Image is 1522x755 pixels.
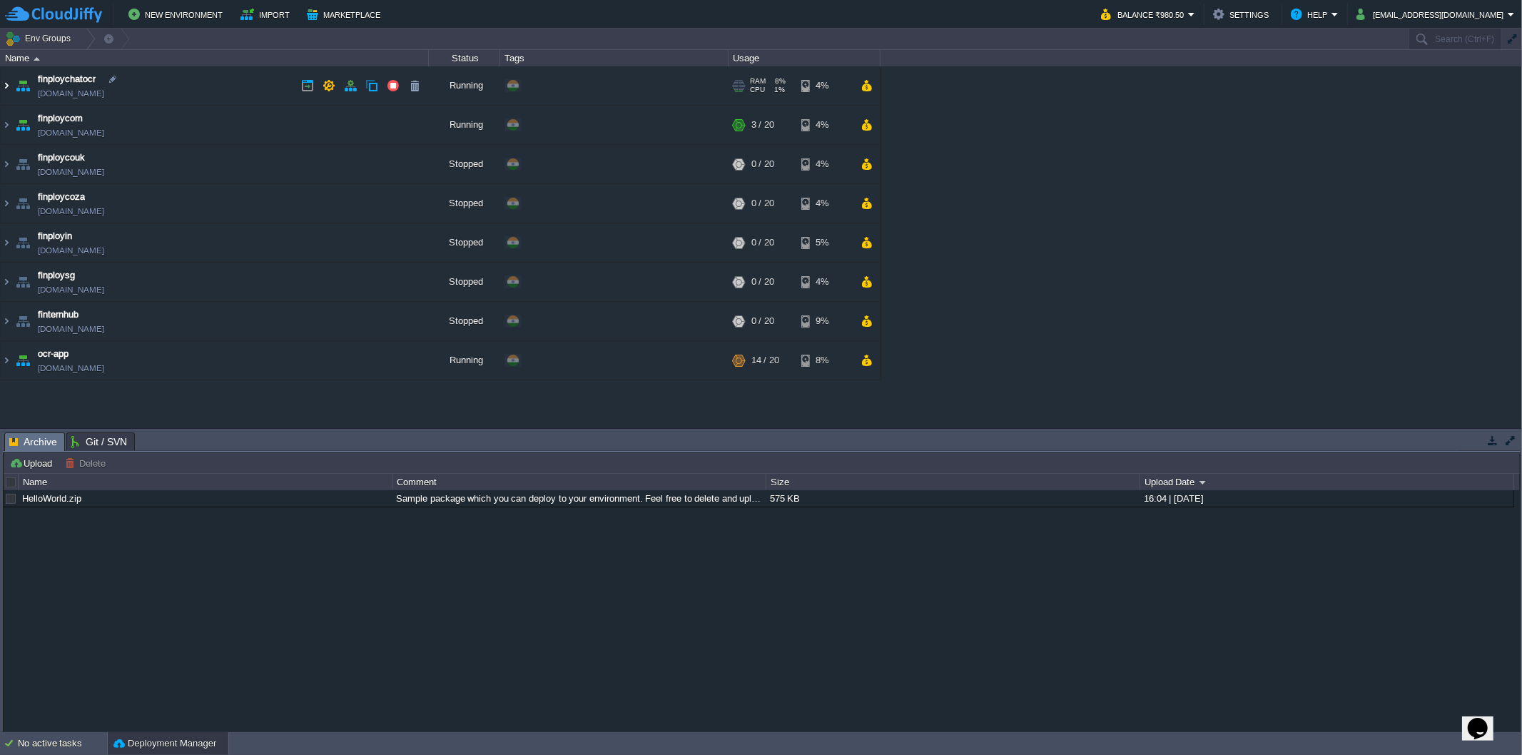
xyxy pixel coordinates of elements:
[38,283,104,297] a: [DOMAIN_NAME]
[750,77,766,86] span: RAM
[1356,6,1508,23] button: [EMAIL_ADDRESS][DOMAIN_NAME]
[392,490,765,507] div: Sample package which you can deploy to your environment. Feel free to delete and upload a package...
[1,184,12,223] img: AMDAwAAAACH5BAEAAAAALAAAAAABAAEAAAICRAEAOw==
[240,6,294,23] button: Import
[1213,6,1273,23] button: Settings
[38,72,96,86] a: finploychatocr
[34,57,40,61] img: AMDAwAAAACH5BAEAAAAALAAAAAABAAEAAAICRAEAOw==
[38,322,104,336] a: [DOMAIN_NAME]
[393,474,766,490] div: Comment
[13,66,33,105] img: AMDAwAAAACH5BAEAAAAALAAAAAABAAEAAAICRAEAOw==
[1,223,12,262] img: AMDAwAAAACH5BAEAAAAALAAAAAABAAEAAAICRAEAOw==
[801,66,848,105] div: 4%
[751,223,774,262] div: 0 / 20
[1,66,12,105] img: AMDAwAAAACH5BAEAAAAALAAAAAABAAEAAAICRAEAOw==
[751,341,779,380] div: 14 / 20
[429,223,500,262] div: Stopped
[1291,6,1331,23] button: Help
[429,263,500,301] div: Stopped
[429,341,500,380] div: Running
[38,204,104,218] a: [DOMAIN_NAME]
[801,263,848,301] div: 4%
[801,223,848,262] div: 5%
[307,6,385,23] button: Marketplace
[13,223,33,262] img: AMDAwAAAACH5BAEAAAAALAAAAAABAAEAAAICRAEAOw==
[38,243,104,258] a: [DOMAIN_NAME]
[38,151,85,165] a: finploycouk
[1,263,12,301] img: AMDAwAAAACH5BAEAAAAALAAAAAABAAEAAAICRAEAOw==
[1141,474,1513,490] div: Upload Date
[1140,490,1513,507] div: 16:04 | [DATE]
[22,493,81,504] a: HelloWorld.zip
[801,302,848,340] div: 9%
[13,106,33,144] img: AMDAwAAAACH5BAEAAAAALAAAAAABAAEAAAICRAEAOw==
[38,229,72,243] a: finployin
[1101,6,1188,23] button: Balance ₹980.50
[801,341,848,380] div: 8%
[767,474,1140,490] div: Size
[751,184,774,223] div: 0 / 20
[1,341,12,380] img: AMDAwAAAACH5BAEAAAAALAAAAAABAAEAAAICRAEAOw==
[128,6,227,23] button: New Environment
[38,126,104,140] a: [DOMAIN_NAME]
[38,190,85,204] a: finploycoza
[13,145,33,183] img: AMDAwAAAACH5BAEAAAAALAAAAAABAAEAAAICRAEAOw==
[1,106,12,144] img: AMDAwAAAACH5BAEAAAAALAAAAAABAAEAAAICRAEAOw==
[38,111,83,126] a: finploycom
[38,361,104,375] a: [DOMAIN_NAME]
[801,145,848,183] div: 4%
[5,29,76,49] button: Env Groups
[429,184,500,223] div: Stopped
[38,308,78,322] a: finternhub
[19,474,392,490] div: Name
[38,347,69,361] a: ocr-app
[801,184,848,223] div: 4%
[429,106,500,144] div: Running
[429,302,500,340] div: Stopped
[9,457,56,470] button: Upload
[1,145,12,183] img: AMDAwAAAACH5BAEAAAAALAAAAAABAAEAAAICRAEAOw==
[13,341,33,380] img: AMDAwAAAACH5BAEAAAAALAAAAAABAAEAAAICRAEAOw==
[71,433,127,450] span: Git / SVN
[429,145,500,183] div: Stopped
[751,145,774,183] div: 0 / 20
[18,732,107,755] div: No active tasks
[65,457,110,470] button: Delete
[13,263,33,301] img: AMDAwAAAACH5BAEAAAAALAAAAAABAAEAAAICRAEAOw==
[501,50,728,66] div: Tags
[1462,698,1508,741] iframe: chat widget
[430,50,499,66] div: Status
[13,302,33,340] img: AMDAwAAAACH5BAEAAAAALAAAAAABAAEAAAICRAEAOw==
[113,736,216,751] button: Deployment Manager
[429,66,500,105] div: Running
[38,268,75,283] a: finploysg
[38,86,104,101] a: [DOMAIN_NAME]
[1,302,12,340] img: AMDAwAAAACH5BAEAAAAALAAAAAABAAEAAAICRAEAOw==
[801,106,848,144] div: 4%
[750,86,765,94] span: CPU
[751,302,774,340] div: 0 / 20
[751,106,774,144] div: 3 / 20
[771,77,786,86] span: 8%
[9,433,57,451] span: Archive
[5,6,102,24] img: CloudJiffy
[729,50,880,66] div: Usage
[766,490,1139,507] div: 575 KB
[771,86,785,94] span: 1%
[13,184,33,223] img: AMDAwAAAACH5BAEAAAAALAAAAAABAAEAAAICRAEAOw==
[751,263,774,301] div: 0 / 20
[38,165,104,179] a: [DOMAIN_NAME]
[1,50,428,66] div: Name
